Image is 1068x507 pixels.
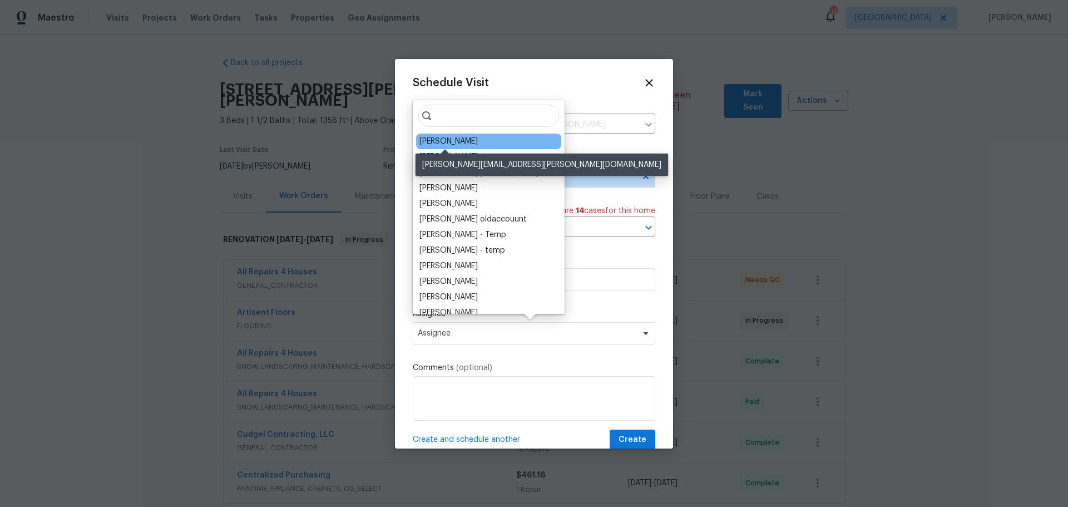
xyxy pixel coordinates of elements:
div: [PERSON_NAME] [419,136,478,147]
button: Open [641,220,656,235]
div: [PERSON_NAME] [419,198,478,209]
div: [PERSON_NAME] [419,307,478,318]
div: [PERSON_NAME] - temp [419,245,505,256]
span: 14 [576,207,584,215]
div: [PERSON_NAME] [419,183,478,194]
div: [PERSON_NAME] [419,276,478,287]
span: Create [619,433,646,447]
button: Create [610,430,655,450]
div: [PERSON_NAME] [419,292,478,303]
span: Create and schedule another [413,434,520,445]
span: Assignee [418,329,636,338]
span: There are case s for this home [541,205,655,216]
span: Close [643,77,655,89]
span: Schedule Visit [413,77,489,88]
div: [PERSON_NAME] [419,260,478,272]
label: Comments [413,362,655,373]
div: [PERSON_NAME][EMAIL_ADDRESS][PERSON_NAME][DOMAIN_NAME] [416,154,668,176]
div: [PERSON_NAME] - Temp [419,229,506,240]
span: (optional) [456,364,492,372]
div: [PERSON_NAME] oldaccouunt [419,214,527,225]
div: [PERSON_NAME] [419,151,478,163]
